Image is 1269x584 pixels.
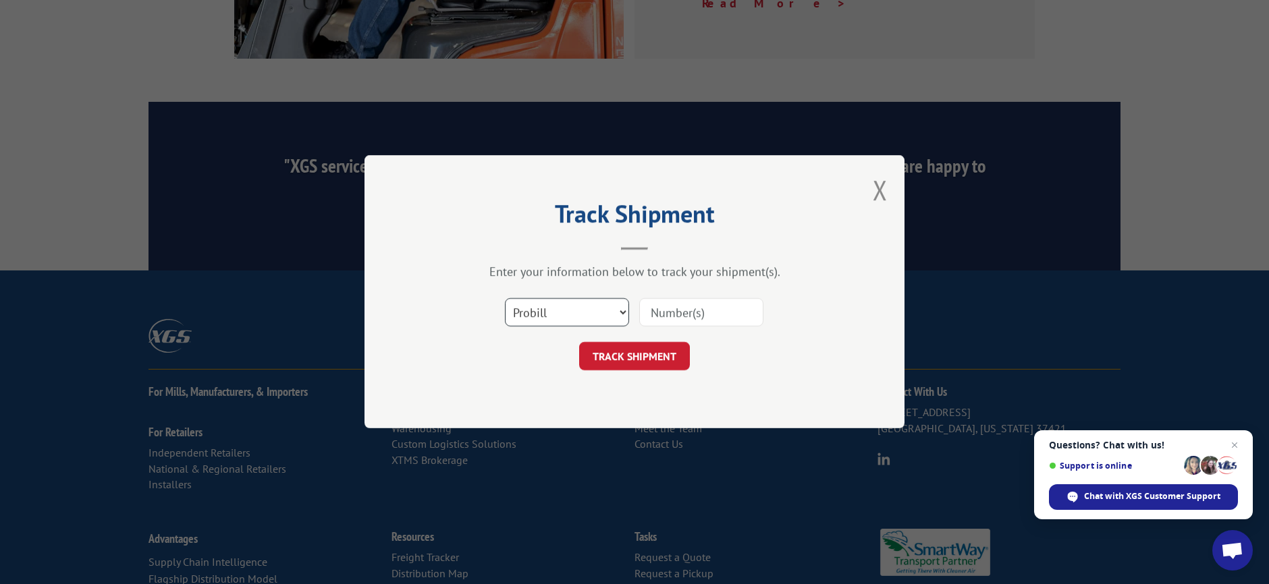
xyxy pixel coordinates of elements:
[873,172,888,208] button: Close modal
[1049,440,1238,450] span: Questions? Chat with us!
[1226,437,1243,453] span: Close chat
[639,299,763,327] input: Number(s)
[432,264,837,280] div: Enter your information below to track your shipment(s).
[1084,490,1220,502] span: Chat with XGS Customer Support
[1049,484,1238,510] div: Chat with XGS Customer Support
[579,343,690,371] button: TRACK SHIPMENT
[1049,461,1179,471] span: Support is online
[432,204,837,230] h2: Track Shipment
[1212,530,1253,571] div: Open chat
